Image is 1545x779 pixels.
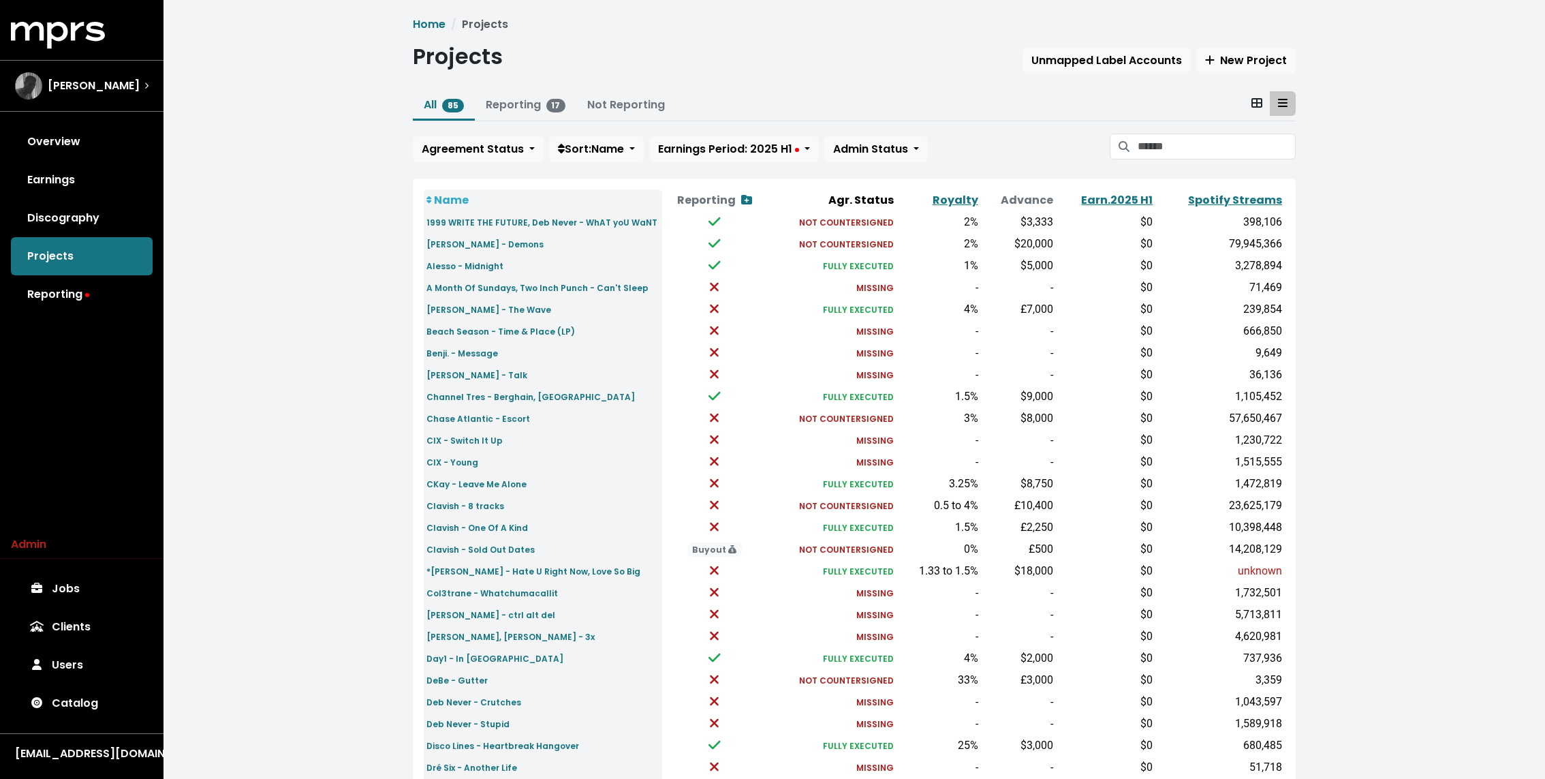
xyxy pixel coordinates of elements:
[1056,342,1156,364] td: $0
[799,544,894,555] small: NOT COUNTERSIGNED
[426,762,517,774] small: Dré Six - Another Life
[1155,408,1285,429] td: 57,650,467
[896,277,980,299] td: -
[426,740,579,752] small: Disco Lines - Heartbreak Hangover
[1155,277,1285,299] td: 71,469
[413,136,544,162] button: Agreement Status
[856,762,894,774] small: MISSING
[896,495,980,517] td: 0.5 to 4%
[1238,564,1282,577] span: unknown
[823,522,894,534] small: FULLY EXECUTED
[1056,255,1156,277] td: $0
[896,211,980,233] td: 2%
[413,16,1296,33] nav: breadcrumb
[687,543,743,557] span: Buyout
[1014,499,1053,512] span: £10,400
[426,716,510,731] a: Deb Never - Stupid
[896,560,980,582] td: 1.33 to 1.5%
[833,141,908,157] span: Admin Status
[1155,691,1285,713] td: 1,043,597
[896,408,980,429] td: 3%
[426,391,635,403] small: Channel Tres - Berghain, [GEOGRAPHIC_DATA]
[1155,538,1285,560] td: 14,208,129
[1155,386,1285,408] td: 1,105,452
[896,626,980,647] td: -
[11,684,153,722] a: Catalog
[896,364,980,386] td: -
[426,675,488,686] small: DeBe - Gutter
[426,718,510,730] small: Deb Never - Stupid
[1155,233,1285,255] td: 79,945,366
[1056,757,1156,778] td: $0
[856,435,894,446] small: MISSING
[1056,626,1156,647] td: $0
[981,189,1056,211] th: Advance
[981,320,1056,342] td: -
[1031,52,1182,68] span: Unmapped Label Accounts
[1056,495,1156,517] td: $0
[426,410,530,426] a: Chase Atlantic - Escort
[426,498,504,513] a: Clavish - 8 tracks
[426,631,595,643] small: [PERSON_NAME], [PERSON_NAME] - 3x
[896,255,980,277] td: 1%
[981,604,1056,626] td: -
[1056,647,1156,669] td: $0
[896,517,980,538] td: 1.5%
[1155,757,1285,778] td: 51,718
[1056,451,1156,473] td: $0
[896,299,980,320] td: 4%
[1056,735,1156,757] td: $0
[1155,429,1285,451] td: 1,230,722
[856,348,894,359] small: MISSING
[1014,564,1053,577] span: $18,000
[426,541,535,557] a: Clavish - Sold Out Dates
[546,99,566,112] span: 17
[426,544,535,555] small: Clavish - Sold Out Dates
[587,97,665,112] a: Not Reporting
[799,413,894,425] small: NOT COUNTERSIGNED
[1251,97,1262,108] svg: Card View
[426,607,555,622] a: [PERSON_NAME] - ctrl alt del
[1278,97,1287,108] svg: Table View
[823,260,894,272] small: FULLY EXECUTED
[426,304,551,316] small: [PERSON_NAME] - The Wave
[426,587,558,599] small: Col3trane - Whatchumacallit
[1155,255,1285,277] td: 3,278,894
[896,691,980,713] td: -
[1020,390,1053,403] span: $9,000
[896,451,980,473] td: -
[1155,604,1285,626] td: 5,713,811
[981,582,1056,604] td: -
[549,136,644,162] button: Sort:Name
[426,214,657,230] a: 1999 WRITE THE FUTURE, Deb Never - WhAT yoU WaNT
[424,97,464,112] a: All85
[856,609,894,621] small: MISSING
[413,16,446,32] a: Home
[15,746,149,762] div: [EMAIL_ADDRESS][DOMAIN_NAME]
[1056,386,1156,408] td: $0
[856,369,894,381] small: MISSING
[426,388,635,404] a: Channel Tres - Berghain, [GEOGRAPHIC_DATA]
[1056,604,1156,626] td: $0
[442,99,464,112] span: 85
[981,757,1056,778] td: -
[1155,669,1285,691] td: 3,359
[1056,211,1156,233] td: $0
[1056,713,1156,735] td: $0
[426,585,558,600] a: Col3trane - Whatchumacallit
[1205,52,1287,68] span: New Project
[823,653,894,665] small: FULLY EXECUTED
[1188,192,1282,208] a: Spotify Streams
[896,538,980,560] td: 0%
[981,429,1056,451] td: -
[658,141,799,157] span: Earnings Period: 2025 H1
[1020,412,1053,425] span: $8,000
[1056,517,1156,538] td: $0
[426,694,521,709] a: Deb Never - Crutches
[1155,299,1285,320] td: 239,854
[426,301,551,317] a: [PERSON_NAME] - The Wave
[1196,48,1296,74] button: New Project
[896,735,980,757] td: 25%
[426,609,555,621] small: [PERSON_NAME] - ctrl alt del
[856,631,894,643] small: MISSING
